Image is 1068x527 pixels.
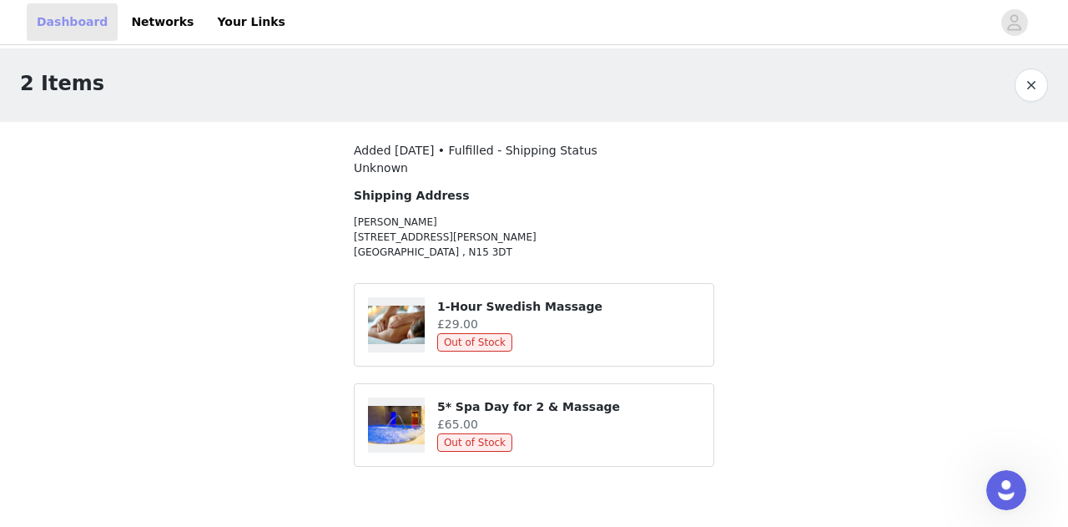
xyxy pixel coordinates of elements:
[437,298,700,316] h4: 1-Hour Swedish Massage
[368,406,425,443] img: 5* Spa Day for 2 & Massage
[20,68,104,99] h1: 2 Items
[121,3,204,41] a: Networks
[986,470,1026,510] iframe: Intercom live chat
[437,398,700,416] h4: 5* Spa Day for 2 & Massage
[1006,9,1022,36] div: avatar
[437,333,512,352] span: Out of Stock
[354,187,624,205] h4: Shipping Address
[368,306,425,343] img: 1-Hour Swedish Massage
[207,3,295,41] a: Your Links
[437,416,700,433] h4: £65.00
[27,3,118,41] a: Dashboard
[354,215,624,260] p: [PERSON_NAME] [STREET_ADDRESS][PERSON_NAME] [GEOGRAPHIC_DATA] , N15 3DT
[437,316,700,333] h4: £29.00
[437,433,512,452] span: Out of Stock
[354,144,597,175] span: Added [DATE] • Fulfilled - Shipping Status Unknown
